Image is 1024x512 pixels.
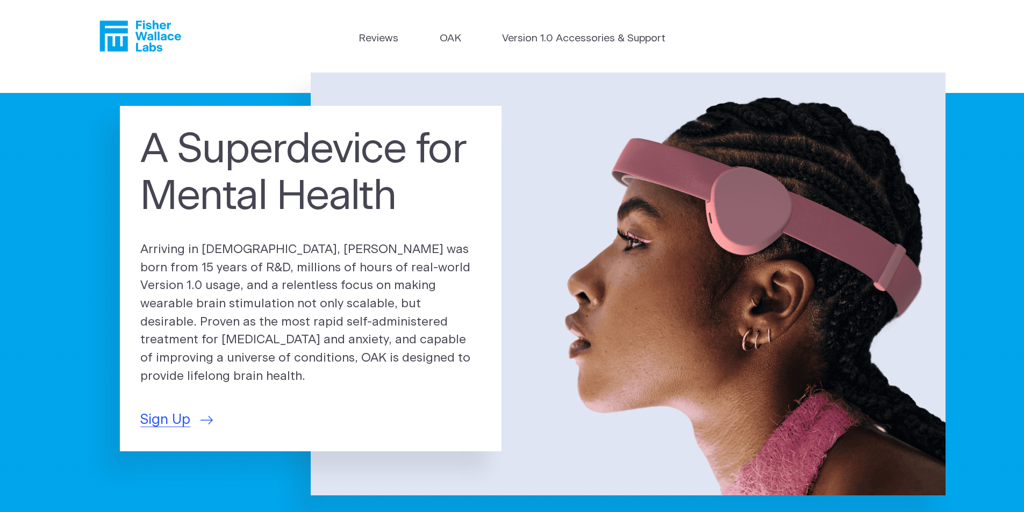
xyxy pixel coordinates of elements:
p: Arriving in [DEMOGRAPHIC_DATA], [PERSON_NAME] was born from 15 years of R&D, millions of hours of... [140,241,481,386]
h1: A Superdevice for Mental Health [140,127,481,221]
span: Sign Up [140,409,190,430]
a: Reviews [359,31,398,47]
a: Fisher Wallace [99,20,181,52]
a: Version 1.0 Accessories & Support [502,31,665,47]
a: Sign Up [140,409,213,430]
a: OAK [440,31,461,47]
